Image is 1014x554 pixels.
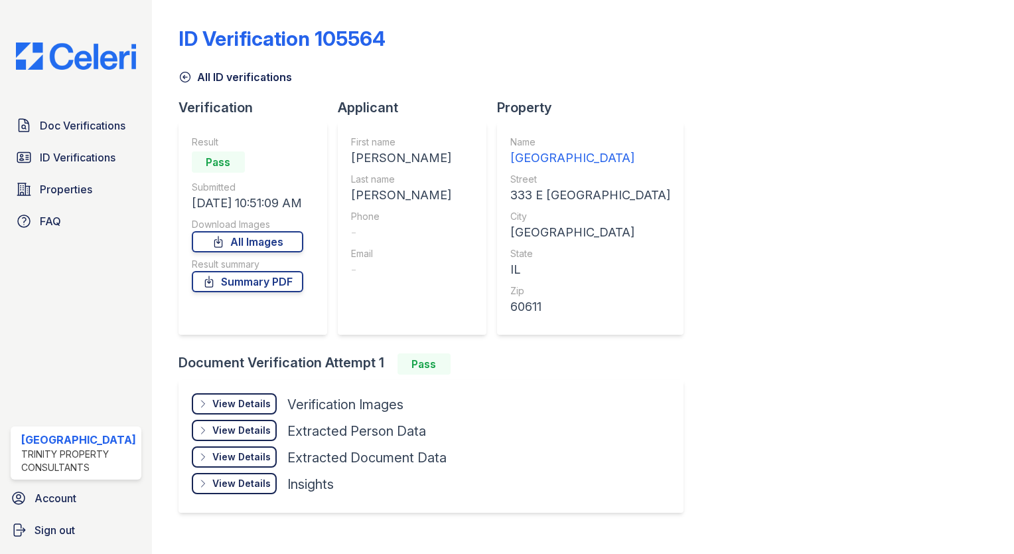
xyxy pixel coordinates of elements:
span: Sign out [35,522,75,538]
div: View Details [212,397,271,411]
div: - [351,223,451,242]
div: Download Images [192,218,303,231]
a: Summary PDF [192,271,303,292]
img: CE_Logo_Blue-a8612792a0a2168367f1c8372b55b34899dd931a85d93a1a3d3e32e68fde9ad4.png [5,43,147,70]
div: State [510,247,670,260]
div: Document Verification Attempt 1 [179,353,694,375]
div: [PERSON_NAME] [351,186,451,205]
div: Insights [287,475,334,494]
div: Extracted Document Data [287,448,447,467]
iframe: chat widget [958,501,1001,541]
div: Last name [351,173,451,186]
div: [PERSON_NAME] [351,149,451,167]
a: Sign out [5,517,147,543]
span: Account [35,490,76,506]
div: Street [510,173,670,186]
span: Properties [40,181,92,197]
div: First name [351,136,451,149]
div: Pass [192,151,245,173]
a: Doc Verifications [11,112,141,139]
div: [GEOGRAPHIC_DATA] [510,149,670,167]
a: FAQ [11,208,141,234]
div: Zip [510,284,670,298]
div: City [510,210,670,223]
span: Doc Verifications [40,118,125,134]
div: Trinity Property Consultants [21,448,136,474]
div: ID Verification 105564 [179,27,386,50]
a: Name [GEOGRAPHIC_DATA] [510,136,670,167]
a: All ID verifications [179,69,292,85]
div: Property [497,98,694,117]
div: - [351,260,451,279]
div: Pass [398,353,451,375]
a: Properties [11,176,141,203]
div: 60611 [510,298,670,316]
div: IL [510,260,670,279]
div: [GEOGRAPHIC_DATA] [510,223,670,242]
div: Extracted Person Data [287,422,426,440]
div: Verification Images [287,395,403,414]
a: All Images [192,231,303,252]
div: Applicant [338,98,497,117]
div: View Details [212,477,271,490]
a: Account [5,485,147,511]
div: [DATE] 10:51:09 AM [192,194,303,213]
div: Name [510,136,670,149]
span: ID Verifications [40,149,115,165]
span: FAQ [40,213,61,229]
a: ID Verifications [11,144,141,171]
div: Result [192,136,303,149]
div: View Details [212,424,271,437]
div: View Details [212,450,271,464]
div: Result summary [192,258,303,271]
div: Verification [179,98,338,117]
div: Submitted [192,181,303,194]
div: Email [351,247,451,260]
div: 333 E [GEOGRAPHIC_DATA] [510,186,670,205]
div: Phone [351,210,451,223]
div: [GEOGRAPHIC_DATA] [21,432,136,448]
